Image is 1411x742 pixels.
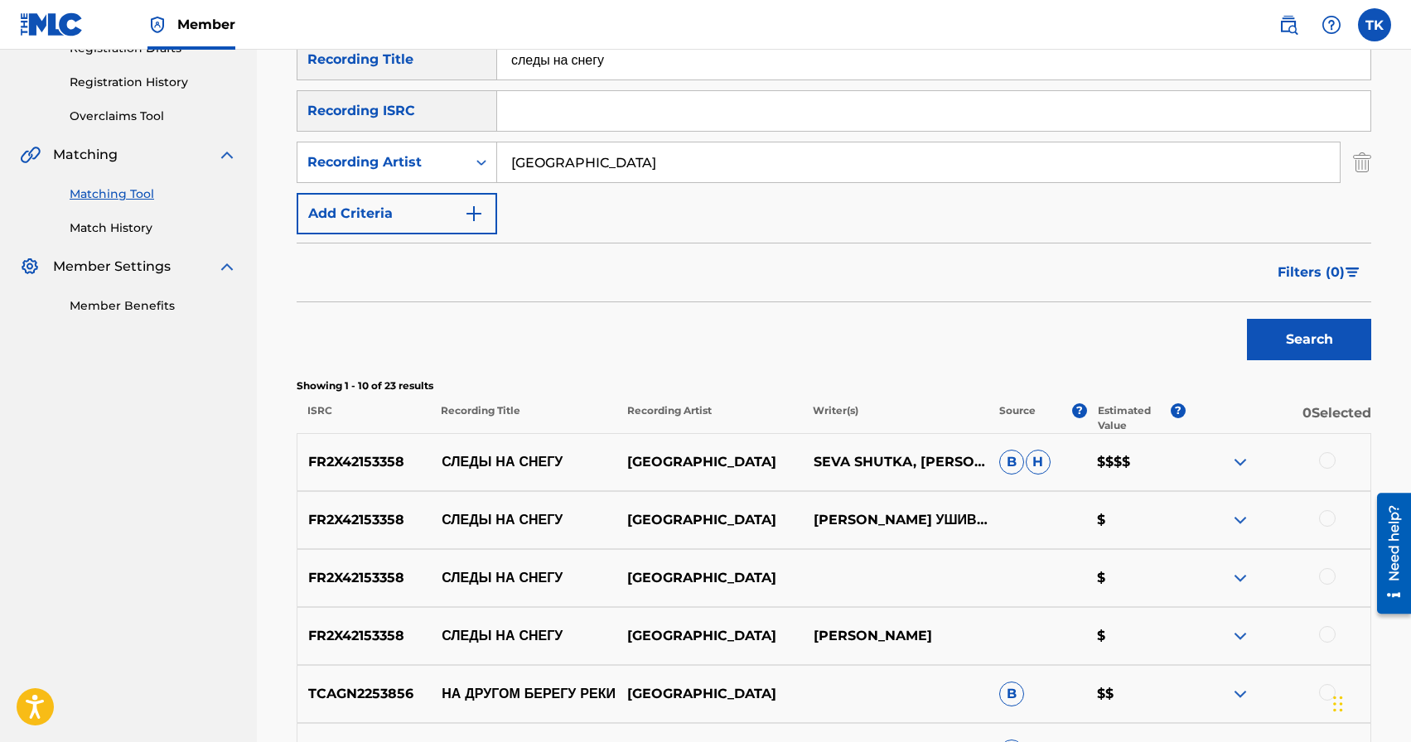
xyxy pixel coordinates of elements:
a: Match History [70,219,237,237]
img: expand [1230,626,1250,646]
img: Top Rightsholder [147,15,167,35]
span: B [999,450,1024,475]
img: expand [1230,452,1250,472]
img: MLC Logo [20,12,84,36]
img: expand [217,145,237,165]
a: Public Search [1272,8,1305,41]
img: expand [217,257,237,277]
img: expand [1230,568,1250,588]
a: Matching Tool [70,185,237,203]
p: SEVA SHUTKA, [PERSON_NAME], [PERSON_NAME] [802,452,988,472]
span: Filters ( 0 ) [1278,263,1345,282]
span: ? [1072,403,1087,418]
div: User Menu [1358,8,1391,41]
p: $ [1086,510,1185,530]
img: Delete Criterion [1353,142,1371,183]
p: ISRC [297,403,430,433]
p: [GEOGRAPHIC_DATA] [616,510,802,530]
p: [GEOGRAPHIC_DATA] [616,684,802,704]
a: Member Benefits [70,297,237,315]
button: Add Criteria [297,193,497,234]
p: FR2X42153358 [297,626,431,646]
div: Виджет чата [1328,662,1411,742]
img: Matching [20,145,41,165]
a: Overclaims Tool [70,108,237,125]
a: Registration History [70,74,237,91]
img: help [1322,15,1341,35]
p: FR2X42153358 [297,568,431,588]
p: Recording Artist [616,403,803,433]
div: Перетащить [1333,679,1343,729]
img: Member Settings [20,257,40,277]
form: Search Form [297,39,1371,369]
p: $ [1086,568,1185,588]
p: FR2X42153358 [297,510,431,530]
span: Member Settings [53,257,171,277]
p: $$$$ [1086,452,1185,472]
iframe: Resource Center [1365,486,1411,619]
div: Recording Artist [307,152,457,172]
p: СЛЕДЫ НА СНЕГУ [431,510,616,530]
p: FR2X42153358 [297,452,431,472]
p: НА ДРУГОМ БЕРЕГУ РЕКИ [431,684,616,704]
span: ? [1171,403,1186,418]
p: Writer(s) [802,403,988,433]
p: [PERSON_NAME] УШИВЕЦЯКІВ МАРНИЙSEVA SHUTKA [802,510,988,530]
p: Recording Title [430,403,616,433]
p: СЛЕДЫ НА СНЕГУ [431,626,616,646]
p: [PERSON_NAME] [802,626,988,646]
p: Estimated Value [1098,403,1171,433]
button: Filters (0) [1268,252,1371,293]
span: Matching [53,145,118,165]
img: 9d2ae6d4665cec9f34b9.svg [464,204,484,224]
img: search [1278,15,1298,35]
p: Showing 1 - 10 of 23 results [297,378,1371,393]
p: Source [999,403,1036,433]
p: [GEOGRAPHIC_DATA] [616,568,802,588]
p: СЛЕДЫ НА СНЕГУ [431,452,616,472]
iframe: Chat Widget [1328,662,1411,742]
p: СЛЕДЫ НА СНЕГУ [431,568,616,588]
img: filter [1346,267,1360,277]
img: expand [1230,684,1250,704]
p: $ [1086,626,1185,646]
span: Member [177,15,235,34]
p: [GEOGRAPHIC_DATA] [616,452,802,472]
div: Help [1315,8,1348,41]
span: H [1026,450,1051,475]
img: expand [1230,510,1250,530]
p: 0 Selected [1186,403,1372,433]
button: Search [1247,319,1371,360]
span: B [999,682,1024,706]
p: TCAGN2253856 [297,684,431,704]
p: [GEOGRAPHIC_DATA] [616,626,802,646]
p: $$ [1086,684,1185,704]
